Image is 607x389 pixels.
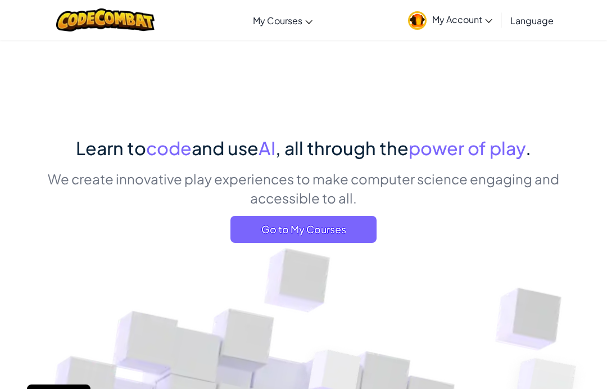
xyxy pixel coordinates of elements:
[247,5,318,35] a: My Courses
[259,137,275,159] span: AI
[56,8,155,31] img: CodeCombat logo
[432,13,492,25] span: My Account
[510,15,554,26] span: Language
[146,137,192,159] span: code
[253,15,302,26] span: My Courses
[409,137,526,159] span: power of play
[275,137,409,159] span: , all through the
[76,137,146,159] span: Learn to
[402,2,498,38] a: My Account
[230,216,377,243] a: Go to My Courses
[526,137,531,159] span: .
[192,137,259,159] span: and use
[39,169,568,207] p: We create innovative play experiences to make computer science engaging and accessible to all.
[408,11,427,30] img: avatar
[505,5,559,35] a: Language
